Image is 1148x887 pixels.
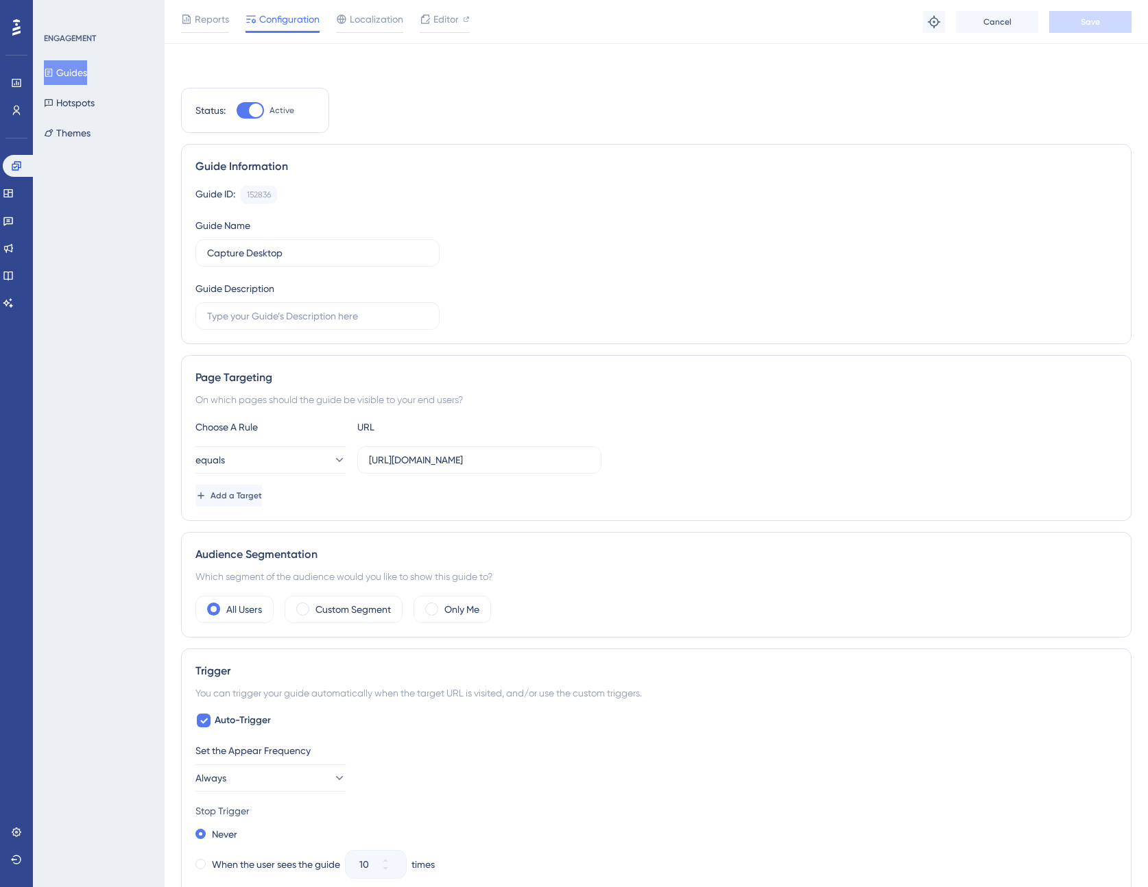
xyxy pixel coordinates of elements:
input: yourwebsite.com/path [369,452,590,467]
span: Save [1081,16,1100,27]
button: Save [1049,11,1132,33]
div: Stop Trigger [195,803,1117,819]
span: Cancel [983,16,1012,27]
span: Editor [433,11,459,27]
div: Which segment of the audience would you like to show this guide to? [195,568,1117,585]
input: Type your Guide’s Description here [207,308,428,324]
div: Set the Appear Frequency [195,742,1117,759]
button: Always [195,764,346,792]
div: 152836 [247,189,271,200]
button: Hotspots [44,90,95,115]
div: Guide Description [195,280,274,297]
div: On which pages should the guide be visible to your end users? [195,391,1117,408]
div: Page Targeting [195,369,1117,386]
button: Themes [44,121,91,145]
div: URL [357,419,508,435]
div: Trigger [195,663,1117,679]
span: Localization [350,11,403,27]
button: Cancel [956,11,1038,33]
div: Guide ID: [195,186,235,204]
div: Guide Name [195,217,250,234]
div: Guide Information [195,158,1117,175]
div: You can trigger your guide automatically when the target URL is visited, and/or use the custom tr... [195,685,1117,701]
span: Reports [195,11,229,27]
span: Add a Target [211,490,262,501]
div: times [411,856,435,873]
span: Always [195,770,226,786]
div: Status: [195,102,226,119]
button: Add a Target [195,485,262,507]
span: Configuration [259,11,320,27]
span: Active [270,105,294,116]
button: Guides [44,60,87,85]
button: equals [195,446,346,474]
div: Choose A Rule [195,419,346,435]
label: All Users [226,601,262,618]
div: ENGAGEMENT [44,33,96,44]
input: Type your Guide’s Name here [207,245,428,260]
label: Never [212,826,237,842]
label: Custom Segment [315,601,391,618]
span: equals [195,452,225,468]
div: Audience Segmentation [195,546,1117,563]
span: Auto-Trigger [215,712,271,729]
label: Only Me [444,601,479,618]
label: When the user sees the guide [212,856,340,873]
